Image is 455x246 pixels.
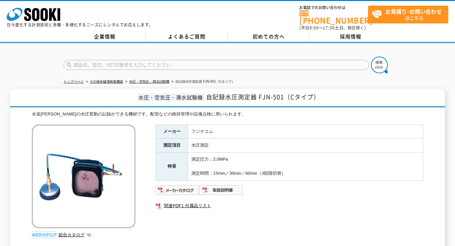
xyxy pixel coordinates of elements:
[32,232,57,238] img: webカタログ
[7,23,153,27] p: 日々進化する計測技術と多種・多様化するニーズにレンタルでお応えします。
[309,32,391,42] a: 採用情報
[199,185,243,195] img: 取扱説明書
[299,10,368,24] a: [PHONE_NUMBER]
[299,25,366,31] span: (平日 ～ 土日、祝日除く)
[188,139,423,153] td: 水圧測定
[368,6,448,23] a: お見積り･お問い合わせはこちら
[90,80,123,83] a: その他非破壊検査機器
[188,125,423,139] td: フジテコム
[156,125,188,139] th: メーカー
[146,32,227,42] a: よくあるご質問
[253,33,285,40] span: 初めての方へ
[156,201,423,210] a: 関連PDF1 付属品リスト
[64,80,84,83] a: トップページ
[323,25,335,31] span: 17:30
[59,232,91,237] a: 総合カタログ
[156,153,188,180] th: 特長
[385,7,442,15] strong: お見積り･お問い合わせ
[32,111,423,118] div: 水道[PERSON_NAME]の水圧変動の記録ができる機材です。配管などの維持管理や設備点検に用いられます。
[64,60,369,70] input: 商品名、型式、NETIS番号を入力してください
[137,93,204,101] span: 水圧・空気圧・満水試験機
[372,6,448,23] span: はこちら
[227,32,309,42] a: 初めての方へ
[156,185,199,195] img: メーカーカタログ
[156,139,188,153] th: 測定項目
[170,78,235,85] li: 自記録水圧測定器 FJN-501（Cタイプ）
[64,32,146,42] a: 企業情報
[156,189,199,194] a: メーカーカタログ
[129,80,169,83] a: 水圧・空気圧・満水試験機
[199,189,243,194] a: 取扱説明書
[32,125,135,228] img: 自記録水圧測定器 FJN-501（Cタイプ）
[299,6,368,10] span: お電話でのお問い合わせは
[206,92,320,101] span: 自記録水圧測定器 FJN-501（Cタイプ）
[309,25,319,31] span: 8:50
[188,153,423,180] td: 測定圧力：2.0MPa 測定時間：15min／30min／60min（3段階切替）
[371,57,388,73] img: btn_search.png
